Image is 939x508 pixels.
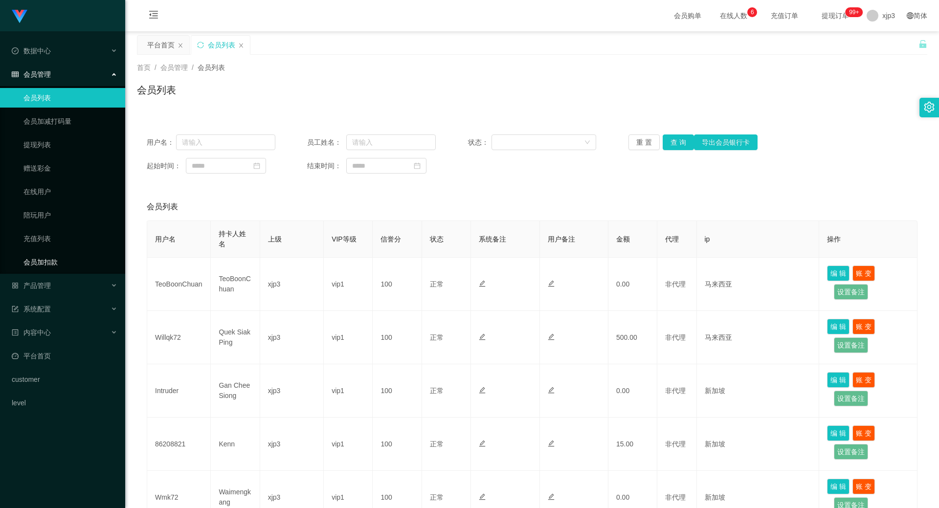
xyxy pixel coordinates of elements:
[268,235,282,243] span: 上级
[12,305,51,313] span: 系统配置
[346,134,436,150] input: 请输入
[852,319,875,334] button: 账 变
[924,102,935,112] i: 图标: setting
[147,161,186,171] span: 起始时间：
[137,0,170,32] i: 图标: menu-fold
[827,479,850,494] button: 编 辑
[12,329,51,336] span: 内容中心
[373,258,422,311] td: 100
[430,440,444,448] span: 正常
[12,70,51,78] span: 会员管理
[548,235,575,243] span: 用户备注
[665,387,686,395] span: 非代理
[198,64,225,71] span: 会员列表
[697,311,820,364] td: 马来西亚
[208,36,235,54] div: 会员列表
[23,229,117,248] a: 充值列表
[253,162,260,169] i: 图标: calendar
[23,182,117,201] a: 在线用户
[12,346,117,366] a: 图标: dashboard平台首页
[628,134,660,150] button: 重 置
[12,282,19,289] i: 图标: appstore-o
[147,201,178,213] span: 会员列表
[23,205,117,225] a: 陪玩用户
[834,284,868,300] button: 设置备注
[373,418,422,471] td: 100
[852,265,875,281] button: 账 变
[766,12,803,19] span: 充值订单
[12,47,19,54] i: 图标: check-circle-o
[160,64,188,71] span: 会员管理
[219,230,246,248] span: 持卡人姓名
[827,372,850,388] button: 编 辑
[907,12,914,19] i: 图标: global
[584,139,590,146] i: 图标: down
[12,393,117,413] a: level
[373,311,422,364] td: 100
[260,258,324,311] td: xjp3
[373,364,422,418] td: 100
[751,7,754,17] p: 6
[430,387,444,395] span: 正常
[176,134,275,150] input: 请输入
[430,333,444,341] span: 正常
[852,425,875,441] button: 账 变
[12,306,19,312] i: 图标: form
[827,425,850,441] button: 编 辑
[817,12,854,19] span: 提现订单
[147,364,211,418] td: Intruder
[137,64,151,71] span: 首页
[137,83,176,97] h1: 会员列表
[211,311,260,364] td: Quek Siak Ping
[747,7,757,17] sup: 6
[616,235,630,243] span: 金额
[12,71,19,78] i: 图标: table
[147,137,176,148] span: 用户名：
[918,40,927,48] i: 图标: unlock
[608,418,657,471] td: 15.00
[238,43,244,48] i: 图标: close
[665,493,686,501] span: 非代理
[548,493,555,500] i: 图标: edit
[147,418,211,471] td: 86208821
[827,265,850,281] button: 编 辑
[827,319,850,334] button: 编 辑
[715,12,752,19] span: 在线人数
[414,162,421,169] i: 图标: calendar
[665,280,686,288] span: 非代理
[260,311,324,364] td: xjp3
[23,135,117,155] a: 提现列表
[430,493,444,501] span: 正常
[430,235,444,243] span: 状态
[155,64,156,71] span: /
[608,258,657,311] td: 0.00
[197,42,204,48] i: 图标: sync
[260,418,324,471] td: xjp3
[307,137,346,148] span: 员工姓名：
[192,64,194,71] span: /
[852,479,875,494] button: 账 变
[380,235,401,243] span: 信誉分
[332,235,357,243] span: VIP等级
[479,280,486,287] i: 图标: edit
[852,372,875,388] button: 账 变
[211,364,260,418] td: Gan Chee Siong
[211,258,260,311] td: TeoBoonChuan
[479,440,486,447] i: 图标: edit
[12,10,27,23] img: logo.9652507e.png
[663,134,694,150] button: 查 询
[479,387,486,394] i: 图标: edit
[548,440,555,447] i: 图标: edit
[697,258,820,311] td: 马来西亚
[548,333,555,340] i: 图标: edit
[468,137,492,148] span: 状态：
[12,370,117,389] a: customer
[23,252,117,272] a: 会员加扣款
[834,444,868,460] button: 设置备注
[12,329,19,336] i: 图标: profile
[23,158,117,178] a: 赠送彩金
[479,235,506,243] span: 系统备注
[324,258,373,311] td: vip1
[12,282,51,289] span: 产品管理
[608,311,657,364] td: 500.00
